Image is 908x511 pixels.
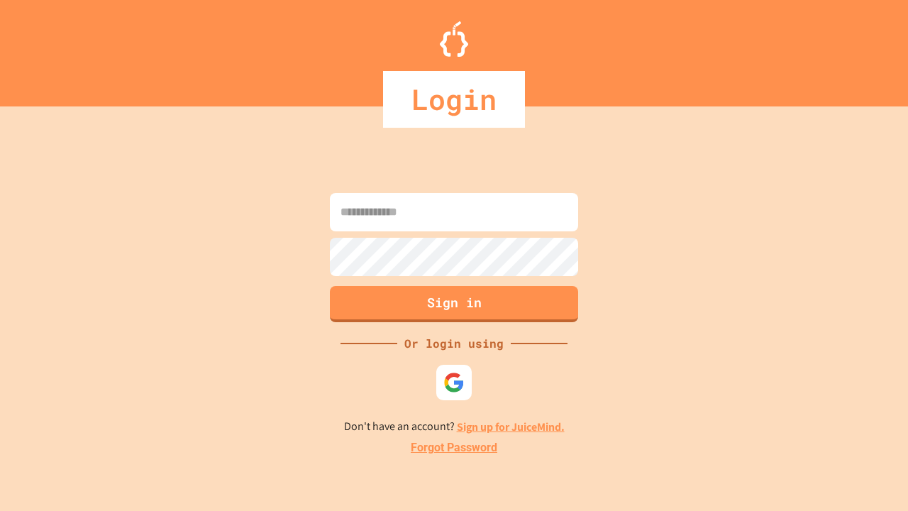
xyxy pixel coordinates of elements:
[383,71,525,128] div: Login
[411,439,497,456] a: Forgot Password
[440,21,468,57] img: Logo.svg
[330,286,578,322] button: Sign in
[443,372,465,393] img: google-icon.svg
[344,418,565,436] p: Don't have an account?
[397,335,511,352] div: Or login using
[457,419,565,434] a: Sign up for JuiceMind.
